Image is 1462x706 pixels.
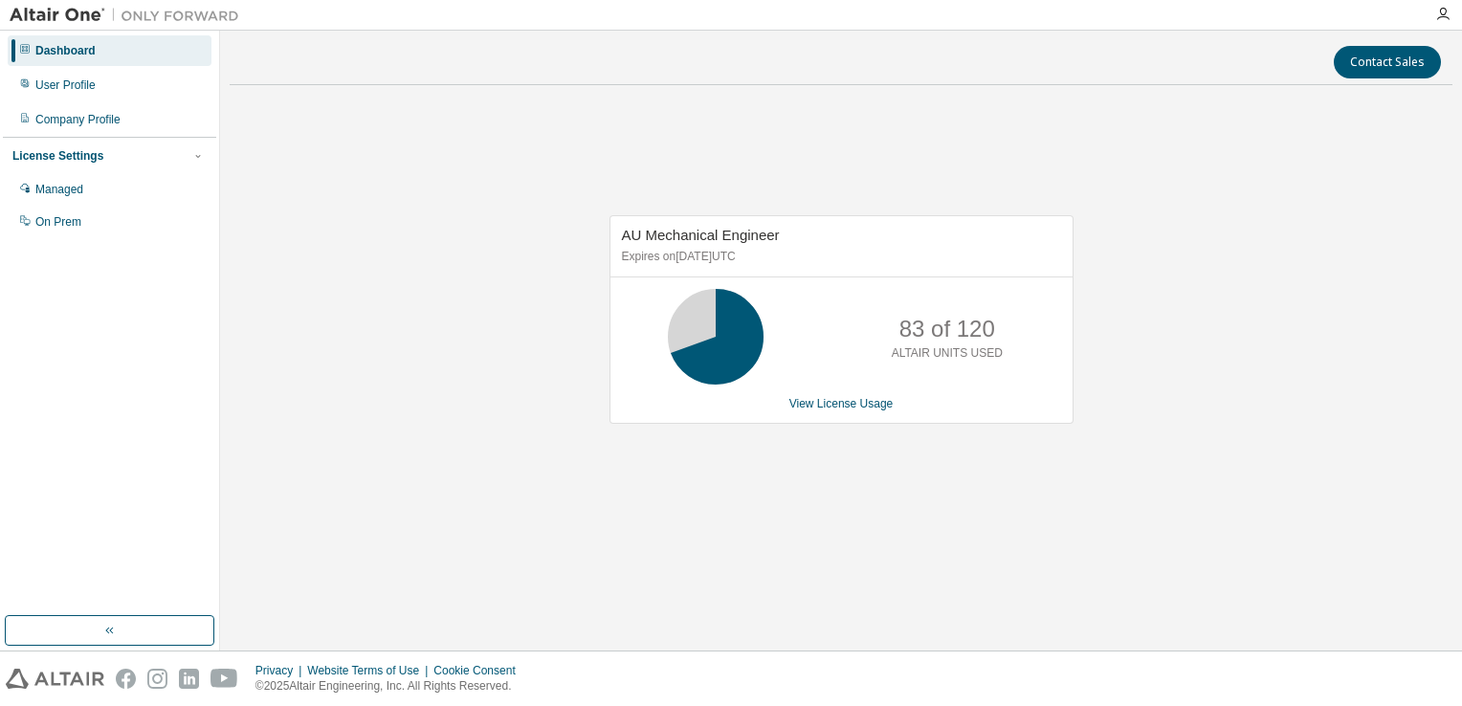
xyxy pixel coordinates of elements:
[35,112,121,127] div: Company Profile
[10,6,249,25] img: Altair One
[255,663,307,678] div: Privacy
[35,77,96,93] div: User Profile
[35,43,96,58] div: Dashboard
[622,249,1056,265] p: Expires on [DATE] UTC
[899,313,995,345] p: 83 of 120
[12,148,103,164] div: License Settings
[116,669,136,689] img: facebook.svg
[622,227,780,243] span: AU Mechanical Engineer
[210,669,238,689] img: youtube.svg
[892,345,1003,362] p: ALTAIR UNITS USED
[255,678,527,695] p: © 2025 Altair Engineering, Inc. All Rights Reserved.
[6,669,104,689] img: altair_logo.svg
[433,663,526,678] div: Cookie Consent
[307,663,433,678] div: Website Terms of Use
[35,182,83,197] div: Managed
[789,397,894,410] a: View License Usage
[179,669,199,689] img: linkedin.svg
[147,669,167,689] img: instagram.svg
[35,214,81,230] div: On Prem
[1334,46,1441,78] button: Contact Sales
